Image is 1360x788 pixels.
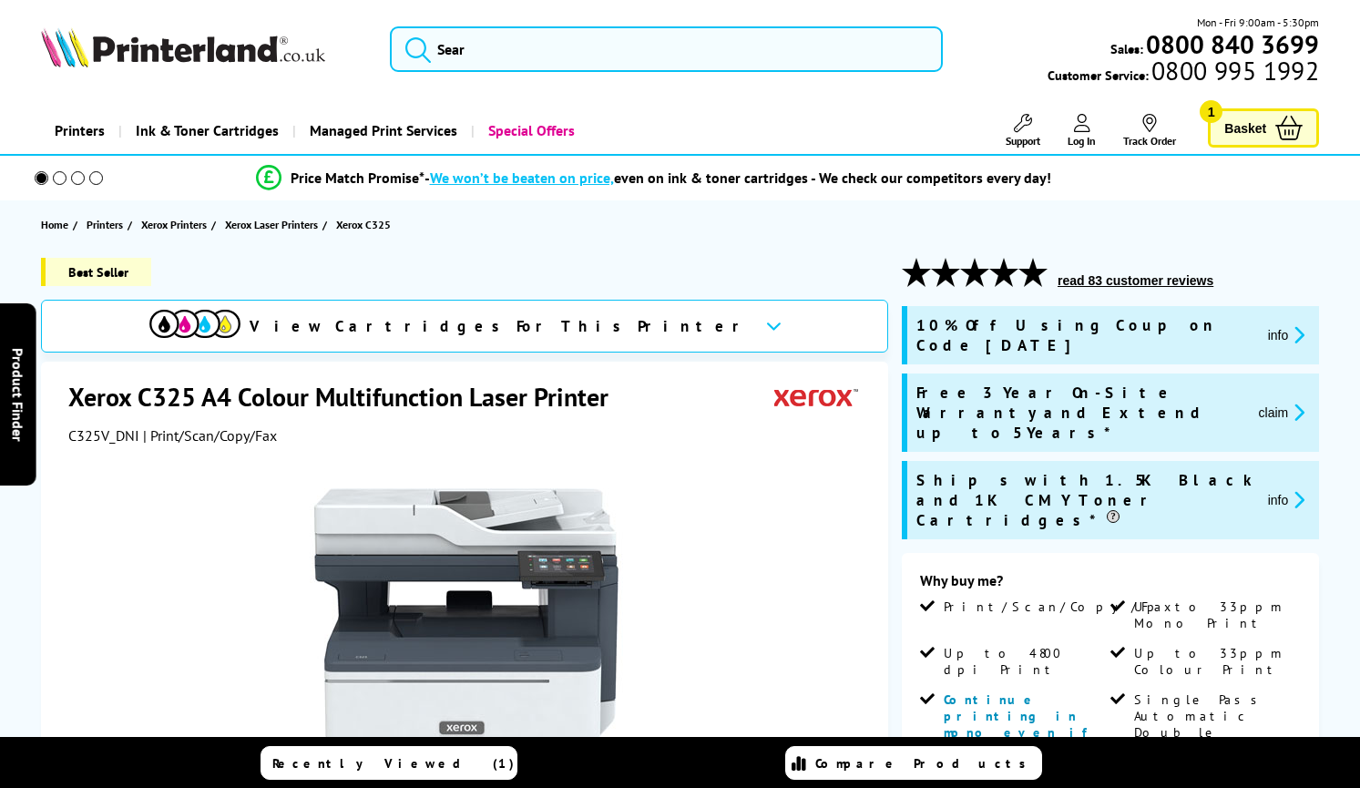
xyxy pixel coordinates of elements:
div: - even on ink & toner cartridges - We check our competitors every day! [424,169,1051,187]
button: promo-description [1263,324,1311,345]
span: Up to 33ppm Colour Print [1134,645,1297,678]
span: Basket [1224,116,1266,140]
a: Basket 1 [1208,108,1319,148]
span: Price Match Promise* [291,169,424,187]
a: Printers [87,215,128,234]
span: Printers [87,215,123,234]
span: Support [1006,134,1040,148]
img: cmyk-icon.svg [149,310,240,338]
span: Mon - Fri 9:00am - 5:30pm [1197,14,1319,31]
a: Special Offers [471,107,588,154]
span: Ships with 1.5K Black and 1K CMY Toner Cartridges* [916,470,1253,530]
a: Track Order [1123,114,1176,148]
a: 0800 840 3699 [1143,36,1319,53]
span: Ink & Toner Cartridges [136,107,279,154]
b: 0800 840 3699 [1146,27,1319,61]
a: Ink & Toner Cartridges [118,107,292,154]
a: Printers [41,107,118,154]
span: | Print/Scan/Copy/Fax [143,426,277,445]
a: Managed Print Services [292,107,471,154]
a: Home [41,215,73,234]
span: Print/Scan/Copy/Fax [944,599,1178,615]
span: Up to 33ppm Mono Print [1134,599,1297,631]
span: Free 3 Year On-Site Warranty and Extend up to 5 Years* [916,383,1244,443]
a: Xerox Laser Printers [225,215,322,234]
span: Up to 4800 dpi Print [944,645,1107,678]
span: Log In [1068,134,1096,148]
div: Why buy me? [920,571,1301,599]
span: Product Finder [9,347,27,441]
a: Log In [1068,114,1096,148]
span: 0800 995 1992 [1149,62,1319,79]
img: Xerox [774,380,858,414]
span: Xerox C325 [336,218,391,231]
span: 1 [1200,100,1222,123]
button: promo-description [1253,402,1311,423]
span: 10% Off Using Coupon Code [DATE] [916,315,1253,355]
span: Customer Service: [1048,62,1319,84]
span: Recently Viewed (1) [272,755,515,772]
span: C325V_DNI [68,426,139,445]
a: Xerox Printers [141,215,211,234]
span: Single Pass Automatic Double Sided Scanning [1134,691,1297,773]
span: Xerox Laser Printers [225,215,318,234]
a: Support [1006,114,1040,148]
span: We won’t be beaten on price, [430,169,614,187]
button: promo-description [1263,489,1311,510]
li: modal_Promise [9,162,1297,194]
span: View Cartridges For This Printer [250,316,751,336]
img: Printerland Logo [41,27,325,67]
span: Xerox Printers [141,215,207,234]
a: Compare Products [785,746,1042,780]
span: Compare Products [815,755,1036,772]
button: read 83 customer reviews [1052,272,1219,289]
span: Best Seller [41,258,151,286]
a: Printerland Logo [41,27,367,71]
span: Sales: [1110,40,1143,57]
a: Recently Viewed (1) [261,746,517,780]
h1: Xerox C325 A4 Colour Multifunction Laser Printer [68,380,627,414]
span: Home [41,215,68,234]
input: Sear [390,26,944,72]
